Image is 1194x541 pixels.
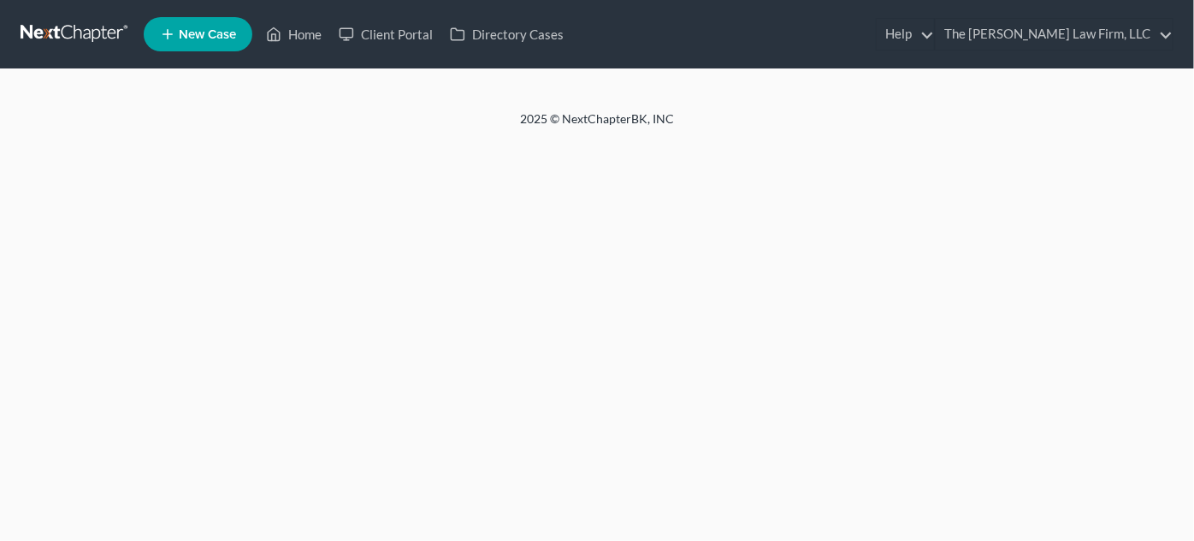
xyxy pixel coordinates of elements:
a: Home [257,19,330,50]
a: Directory Cases [441,19,572,50]
a: The [PERSON_NAME] Law Firm, LLC [936,19,1173,50]
div: 2025 © NextChapterBK, INC [109,110,1085,141]
new-legal-case-button: New Case [144,17,252,51]
a: Help [877,19,934,50]
a: Client Portal [330,19,441,50]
